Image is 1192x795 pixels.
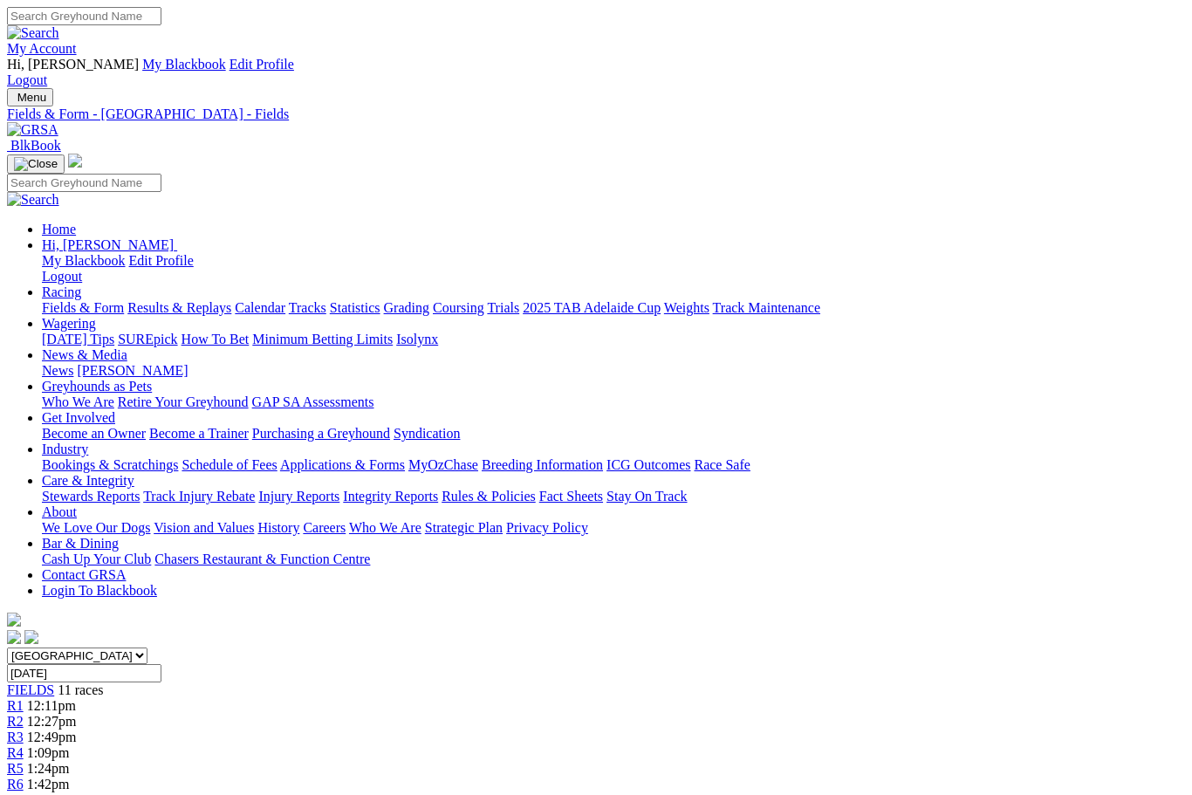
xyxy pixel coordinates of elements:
[482,457,603,472] a: Breeding Information
[229,57,294,72] a: Edit Profile
[487,300,519,315] a: Trials
[42,394,114,409] a: Who We Are
[42,363,1185,379] div: News & Media
[24,630,38,644] img: twitter.svg
[118,332,177,346] a: SUREpick
[7,698,24,713] a: R1
[280,457,405,472] a: Applications & Forms
[27,761,70,776] span: 1:24pm
[42,237,174,252] span: Hi, [PERSON_NAME]
[42,473,134,488] a: Care & Integrity
[154,552,370,566] a: Chasers Restaurant & Function Centre
[42,583,157,598] a: Login To Blackbook
[77,363,188,378] a: [PERSON_NAME]
[42,253,126,268] a: My Blackbook
[606,457,690,472] a: ICG Outcomes
[7,714,24,729] a: R2
[149,426,249,441] a: Become a Trainer
[42,394,1185,410] div: Greyhounds as Pets
[42,504,77,519] a: About
[7,630,21,644] img: facebook.svg
[42,457,1185,473] div: Industry
[127,300,231,315] a: Results & Replays
[7,57,139,72] span: Hi, [PERSON_NAME]
[664,300,709,315] a: Weights
[396,332,438,346] a: Isolynx
[42,379,152,394] a: Greyhounds as Pets
[713,300,820,315] a: Track Maintenance
[58,682,103,697] span: 11 races
[506,520,588,535] a: Privacy Policy
[42,552,1185,567] div: Bar & Dining
[442,489,536,504] a: Rules & Policies
[42,347,127,362] a: News & Media
[343,489,438,504] a: Integrity Reports
[425,520,503,535] a: Strategic Plan
[257,520,299,535] a: History
[235,300,285,315] a: Calendar
[10,138,61,153] span: BlkBook
[7,106,1185,122] a: Fields & Form - [GEOGRAPHIC_DATA] - Fields
[27,730,77,744] span: 12:49pm
[7,664,161,682] input: Select date
[68,154,82,168] img: logo-grsa-white.png
[303,520,346,535] a: Careers
[42,520,150,535] a: We Love Our Dogs
[42,222,76,236] a: Home
[408,457,478,472] a: MyOzChase
[694,457,750,472] a: Race Safe
[7,122,58,138] img: GRSA
[42,552,151,566] a: Cash Up Your Club
[27,698,76,713] span: 12:11pm
[7,72,47,87] a: Logout
[258,489,339,504] a: Injury Reports
[27,714,77,729] span: 12:27pm
[42,363,73,378] a: News
[252,332,393,346] a: Minimum Betting Limits
[7,613,21,627] img: logo-grsa-white.png
[42,284,81,299] a: Racing
[7,7,161,25] input: Search
[7,745,24,760] a: R4
[42,520,1185,536] div: About
[42,426,146,441] a: Become an Owner
[7,730,24,744] span: R3
[42,489,140,504] a: Stewards Reports
[349,520,421,535] a: Who We Are
[394,426,460,441] a: Syndication
[42,489,1185,504] div: Care & Integrity
[7,192,59,208] img: Search
[7,682,54,697] a: FIELDS
[118,394,249,409] a: Retire Your Greyhound
[7,25,59,41] img: Search
[7,174,161,192] input: Search
[433,300,484,315] a: Coursing
[7,88,53,106] button: Toggle navigation
[42,332,1185,347] div: Wagering
[129,253,194,268] a: Edit Profile
[42,269,82,284] a: Logout
[42,300,124,315] a: Fields & Form
[7,761,24,776] a: R5
[42,410,115,425] a: Get Involved
[330,300,380,315] a: Statistics
[384,300,429,315] a: Grading
[42,237,177,252] a: Hi, [PERSON_NAME]
[143,489,255,504] a: Track Injury Rebate
[42,426,1185,442] div: Get Involved
[7,41,77,56] a: My Account
[7,777,24,792] a: R6
[523,300,661,315] a: 2025 TAB Adelaide Cup
[42,316,96,331] a: Wagering
[42,567,126,582] a: Contact GRSA
[14,157,58,171] img: Close
[27,745,70,760] span: 1:09pm
[182,332,250,346] a: How To Bet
